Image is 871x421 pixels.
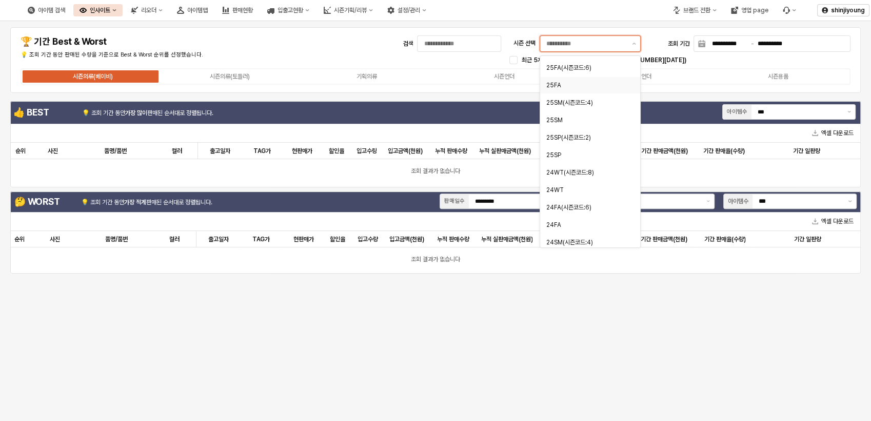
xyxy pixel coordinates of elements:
[437,235,469,243] span: 누적 판매수량
[161,72,298,81] label: 시즌의류(토들러)
[631,73,651,80] div: 기획언더
[546,186,628,194] div: 24WT
[73,4,123,16] div: 인사이트
[141,7,156,14] div: 리오더
[125,4,169,16] div: 리오더
[172,147,182,155] span: 컬러
[334,7,367,14] div: 시즌기획/리뷰
[358,235,378,243] span: 입고수량
[546,99,628,107] div: 25SM(시즌코드:4)
[169,235,180,243] span: 컬러
[21,51,296,60] p: 💡 조회 기간 동안 판매된 수량을 기준으로 Best & Worst 순위를 선정했습니다.
[628,36,640,51] button: 제안 사항 표시
[728,197,748,206] div: 아이템수
[831,6,865,14] p: shinjiyoung
[124,199,134,206] strong: 가장
[808,215,858,227] button: 엑셀 다운로드
[435,72,572,81] label: 시즌언더
[330,235,345,243] span: 할인율
[725,4,775,16] div: 영업 page
[14,235,25,243] span: 순위
[252,235,270,243] span: TAG가
[171,4,214,16] div: 아이템맵
[481,235,532,243] span: 누적 실판매금액(천원)
[104,147,127,155] span: 품명/품번
[10,159,861,184] div: 조회 결과가 없습니다
[389,235,424,243] span: 입고금액(천원)
[522,56,686,64] span: 최근 5개년 무시즌 모아보기([DATE][PHONE_NUMBER][DATE])
[444,197,465,206] div: 판매일수
[667,4,723,16] div: 브랜드 전환
[808,127,858,139] button: 엑셀 다운로드
[10,247,861,272] div: 조회 결과가 없습니다
[546,151,628,159] div: 25SP
[741,7,768,14] div: 영업 page
[136,199,146,206] strong: 적게
[768,73,788,80] div: 시즌용품
[843,105,855,119] button: 제안 사항 표시
[318,4,379,16] div: 시즌기획/리뷰
[777,4,802,16] div: 버그 제보 및 기능 개선 요청
[292,147,312,155] span: 현판매가
[22,4,71,16] div: 아이템 검색
[329,147,344,155] span: 할인율
[216,4,259,16] div: 판매현황
[137,109,147,117] strong: 많이
[546,133,628,142] div: 25SP(시즌코드:2)
[278,7,303,14] div: 입출고현황
[253,147,271,155] span: TAG가
[702,194,714,208] button: 제안 사항 표시
[21,36,222,47] h4: 🏆 기간 Best & Worst
[494,73,514,80] div: 시즌언더
[81,198,290,207] p: 💡 조회 기간 동안 판매된 순서대로 정렬됩니다.
[13,107,80,118] h4: 👍 BEST
[48,147,58,155] span: 사진
[208,235,229,243] span: 출고일자
[357,73,377,80] div: 기획의류
[381,4,432,16] div: 설정/관리
[356,147,377,155] span: 입고수량
[546,221,628,229] div: 24FA
[82,108,290,118] p: 💡 조회 기간 동안 판매된 순서대로 정렬됩니다.
[398,7,420,14] div: 설정/관리
[703,147,745,155] span: 기간 판매율(수량)
[479,147,531,155] span: 누적 실판매금액(천원)
[90,7,110,14] div: 인사이트
[125,109,135,117] strong: 가장
[38,7,65,14] div: 아이템 검색
[844,194,856,208] button: 제안 사항 표시
[546,203,628,212] div: 24FA(시즌코드:6)
[546,238,628,246] div: 24SM(시즌코드:4)
[232,7,253,14] div: 판매현황
[546,168,628,177] div: 24WT(시즌코드:8)
[388,147,423,155] span: 입고금액(천원)
[15,147,26,155] span: 순위
[293,235,314,243] span: 현판매가
[641,147,688,155] span: 기간 판매금액(천원)
[403,40,413,47] span: 검색
[727,107,747,117] div: 아이템수
[683,7,710,14] div: 브랜드 전환
[794,235,821,243] span: 기간 일판량
[435,147,467,155] span: 누적 판매수량
[24,72,161,81] label: 시즌의류(베이비)
[546,64,628,72] div: 25FA(시즌코드:6)
[14,197,77,207] h4: 🤔 WORST
[73,73,113,80] div: 시즌의류(베이비)
[667,40,689,47] span: 조회 기간
[261,4,315,16] div: 입출고현황
[710,72,847,81] label: 시즌용품
[546,116,628,124] div: 25SM
[299,72,435,81] label: 기획의류
[105,235,128,243] span: 품명/품번
[210,73,250,80] div: 시즌의류(토들러)
[704,235,745,243] span: 기간 판매율(수량)
[187,7,208,14] div: 아이템맵
[641,235,687,243] span: 기간 판매금액(천원)
[210,147,230,155] span: 출고일자
[50,235,60,243] span: 사진
[572,72,709,81] label: 기획언더
[513,40,536,47] span: 시즌 선택
[546,81,628,89] div: 25FA
[793,147,820,155] span: 기간 일판량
